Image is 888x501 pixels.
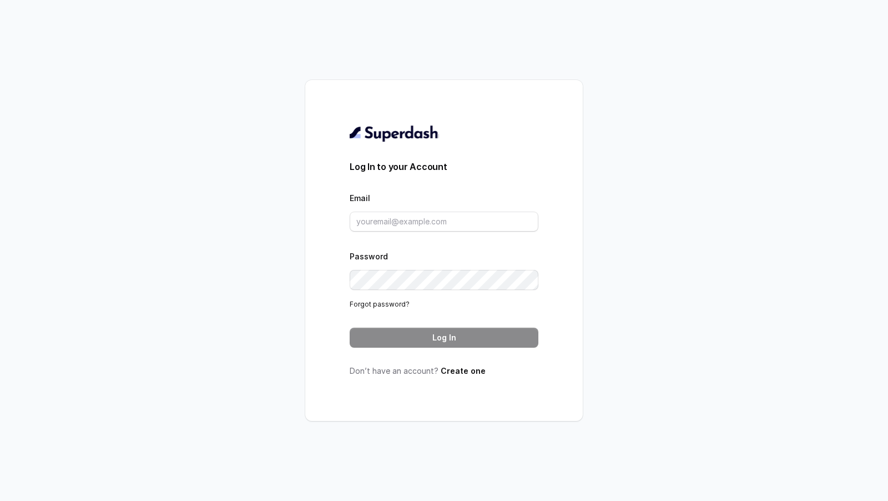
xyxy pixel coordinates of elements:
[350,193,370,203] label: Email
[350,300,410,308] a: Forgot password?
[350,328,538,348] button: Log In
[441,366,486,375] a: Create one
[350,160,538,173] h3: Log In to your Account
[350,252,388,261] label: Password
[350,365,538,377] p: Don’t have an account?
[350,212,538,232] input: youremail@example.com
[350,124,439,142] img: light.svg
